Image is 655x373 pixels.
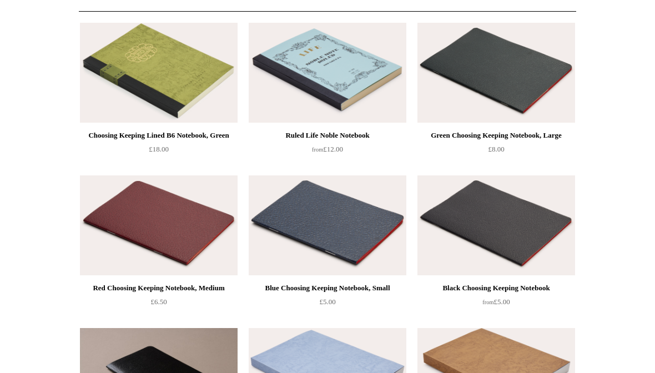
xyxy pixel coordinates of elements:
[249,23,406,123] img: Ruled Life Noble Notebook
[312,147,323,153] span: from
[417,23,575,123] a: Green Choosing Keeping Notebook, Large Green Choosing Keeping Notebook, Large
[80,23,238,123] img: Choosing Keeping Lined B6 Notebook, Green
[80,281,238,327] a: Red Choosing Keeping Notebook, Medium £6.50
[150,298,167,306] span: £6.50
[488,145,504,153] span: £8.00
[249,23,406,123] a: Ruled Life Noble Notebook Ruled Life Noble Notebook
[83,281,235,295] div: Red Choosing Keeping Notebook, Medium
[420,129,572,142] div: Green Choosing Keeping Notebook, Large
[312,145,343,153] span: £12.00
[80,175,238,275] a: Red Choosing Keeping Notebook, Medium Red Choosing Keeping Notebook, Medium
[319,298,335,306] span: £5.00
[249,129,406,174] a: Ruled Life Noble Notebook from£12.00
[249,175,406,275] img: Blue Choosing Keeping Notebook, Small
[251,281,404,295] div: Blue Choosing Keeping Notebook, Small
[417,175,575,275] a: Black Choosing Keeping Notebook Black Choosing Keeping Notebook
[249,281,406,327] a: Blue Choosing Keeping Notebook, Small £5.00
[417,23,575,123] img: Green Choosing Keeping Notebook, Large
[80,129,238,174] a: Choosing Keeping Lined B6 Notebook, Green £18.00
[149,145,169,153] span: £18.00
[482,299,493,305] span: from
[80,175,238,275] img: Red Choosing Keeping Notebook, Medium
[482,298,510,306] span: £5.00
[417,281,575,327] a: Black Choosing Keeping Notebook from£5.00
[80,23,238,123] a: Choosing Keeping Lined B6 Notebook, Green Choosing Keeping Lined B6 Notebook, Green
[251,129,404,142] div: Ruled Life Noble Notebook
[417,175,575,275] img: Black Choosing Keeping Notebook
[417,129,575,174] a: Green Choosing Keeping Notebook, Large £8.00
[420,281,572,295] div: Black Choosing Keeping Notebook
[249,175,406,275] a: Blue Choosing Keeping Notebook, Small Blue Choosing Keeping Notebook, Small
[83,129,235,142] div: Choosing Keeping Lined B6 Notebook, Green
